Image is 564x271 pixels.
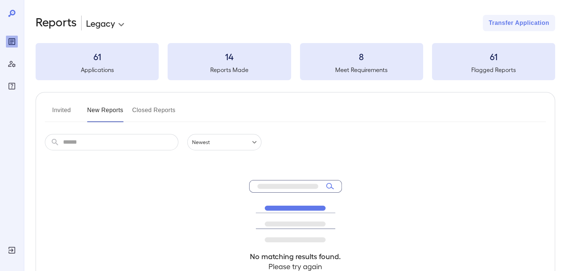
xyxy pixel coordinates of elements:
button: Closed Reports [132,104,176,122]
button: Transfer Application [483,15,555,31]
h5: Reports Made [168,65,291,74]
summary: 61Applications14Reports Made8Meet Requirements61Flagged Reports [36,43,555,80]
p: Legacy [86,17,115,29]
div: Newest [187,134,261,150]
button: Invited [45,104,78,122]
h3: 61 [36,50,159,62]
h3: 14 [168,50,291,62]
h3: 61 [432,50,555,62]
div: Manage Users [6,58,18,70]
h2: Reports [36,15,77,31]
h3: 8 [300,50,423,62]
h5: Meet Requirements [300,65,423,74]
h5: Flagged Reports [432,65,555,74]
button: New Reports [87,104,123,122]
h5: Applications [36,65,159,74]
div: Log Out [6,244,18,256]
h4: No matching results found. [249,251,342,261]
div: Reports [6,36,18,48]
div: FAQ [6,80,18,92]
